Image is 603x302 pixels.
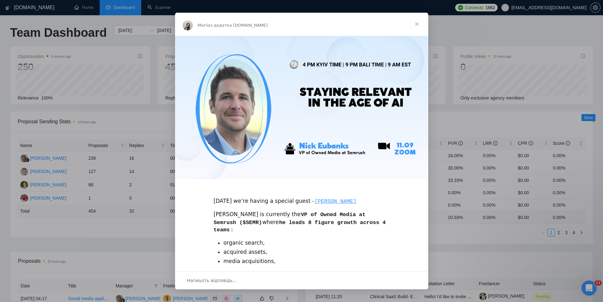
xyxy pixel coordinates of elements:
span: Напишіть відповідь… [187,276,237,285]
li: acquired assets, [223,248,390,256]
div: [DATE] we’re having a special guest - [214,190,390,205]
img: Profile image for Mariia [183,20,193,30]
code: [PERSON_NAME] [314,198,357,205]
div: [PERSON_NAME] is currently the where [214,211,390,234]
span: Закрити [405,13,428,35]
span: з додатка [DOMAIN_NAME] [210,23,267,28]
li: media acquisitions, [223,258,390,265]
li: organic search, [223,239,390,247]
a: [PERSON_NAME] [314,198,357,204]
span: Mariia [198,23,210,28]
code: : [230,227,234,233]
div: Відкрити бесіду й відповісти [175,271,428,289]
code: he leads 8 figure growth across 4 teams [214,219,386,234]
code: VP of Owned Media at Semrush ($SEMR) [214,211,366,226]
